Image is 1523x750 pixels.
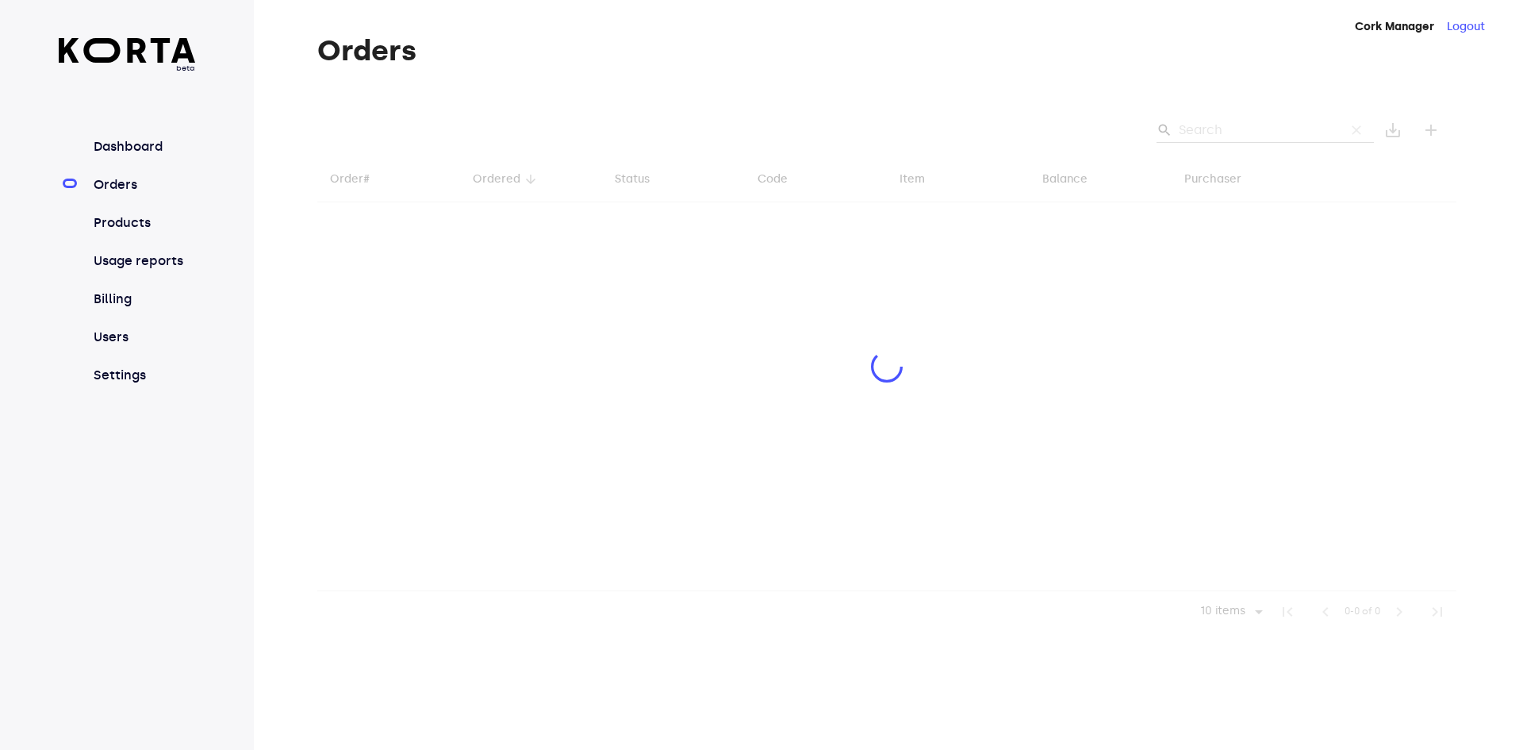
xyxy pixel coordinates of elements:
[90,328,196,347] a: Users
[90,175,196,194] a: Orders
[90,366,196,385] a: Settings
[90,290,196,309] a: Billing
[1447,19,1485,35] button: Logout
[317,35,1456,67] h1: Orders
[59,38,196,74] a: beta
[1355,20,1434,33] strong: Cork Manager
[90,213,196,233] a: Products
[90,137,196,156] a: Dashboard
[59,38,196,63] img: Korta
[90,252,196,271] a: Usage reports
[59,63,196,74] span: beta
